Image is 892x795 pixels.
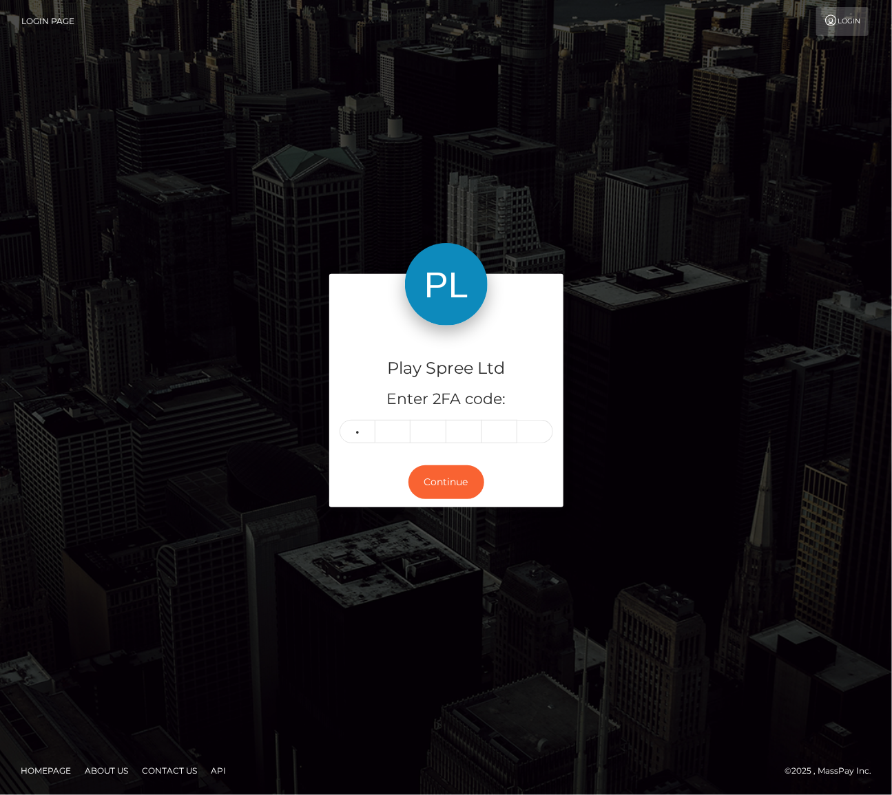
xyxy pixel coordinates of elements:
[15,760,76,781] a: Homepage
[205,760,231,781] a: API
[340,389,553,410] h5: Enter 2FA code:
[785,763,882,778] div: © 2025 , MassPay Inc.
[340,357,553,381] h4: Play Spree Ltd
[136,760,203,781] a: Contact Us
[79,760,134,781] a: About Us
[408,465,484,499] button: Continue
[816,7,869,36] a: Login
[405,243,488,326] img: Play Spree Ltd
[21,7,74,36] a: Login Page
